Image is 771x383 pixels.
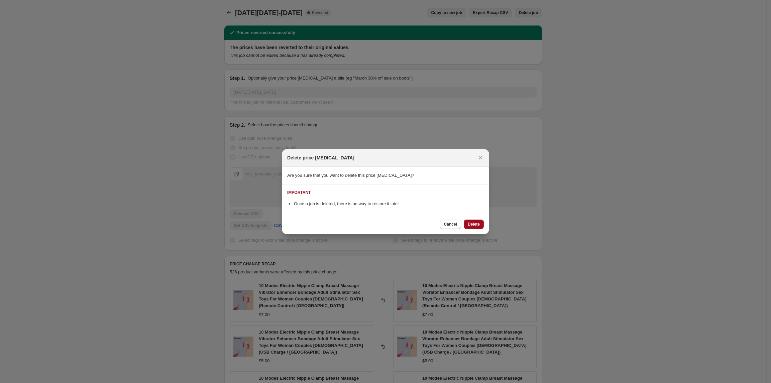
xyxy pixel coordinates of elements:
button: Delete [464,220,484,229]
span: Cancel [444,222,457,227]
li: Once a job is deleted, there is no way to restore it later [294,201,484,207]
button: Cancel [440,220,461,229]
span: Delete [468,222,480,227]
button: Close [476,153,485,162]
div: IMPORTANT [287,190,311,195]
span: Are you sure that you want to delete this price [MEDICAL_DATA]? [287,173,414,178]
h2: Delete price [MEDICAL_DATA] [287,154,354,161]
